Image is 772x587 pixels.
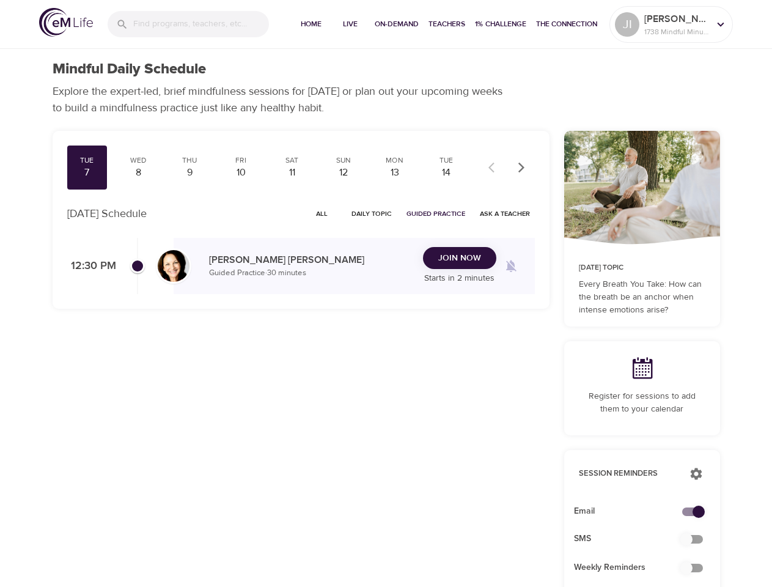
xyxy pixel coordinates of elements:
[158,250,189,282] img: Laurie_Weisman-min.jpg
[480,208,530,220] span: Ask a Teacher
[303,204,342,223] button: All
[423,272,496,285] p: Starts in 2 minutes
[579,262,705,273] p: [DATE] Topic
[174,155,205,166] div: Thu
[574,505,691,518] span: Email
[328,155,359,166] div: Sun
[375,18,419,31] span: On-Demand
[574,533,691,545] span: SMS
[579,468,677,480] p: Session Reminders
[53,83,511,116] p: Explore the expert-led, brief mindfulness sessions for [DATE] or plan out your upcoming weeks to ...
[72,166,103,180] div: 7
[579,390,705,416] p: Register for sessions to add them to your calendar
[574,561,691,574] span: Weekly Reminders
[72,155,103,166] div: Tue
[423,247,496,270] button: Join Now
[336,18,365,31] span: Live
[406,208,465,220] span: Guided Practice
[579,278,705,317] p: Every Breath You Take: How can the breath be an anchor when intense emotions arise?
[67,205,147,222] p: [DATE] Schedule
[431,166,461,180] div: 14
[615,12,639,37] div: JI
[328,166,359,180] div: 12
[307,208,337,220] span: All
[475,18,526,31] span: 1% Challenge
[226,166,256,180] div: 10
[475,204,535,223] button: Ask a Teacher
[123,155,153,166] div: Wed
[174,166,205,180] div: 9
[296,18,326,31] span: Home
[277,166,307,180] div: 11
[380,166,410,180] div: 13
[428,18,465,31] span: Teachers
[431,155,461,166] div: Tue
[53,61,206,78] h1: Mindful Daily Schedule
[39,8,93,37] img: logo
[536,18,597,31] span: The Connection
[209,253,413,267] p: [PERSON_NAME] [PERSON_NAME]
[351,208,392,220] span: Daily Topic
[67,258,116,275] p: 12:30 PM
[496,251,526,281] span: Remind me when a class goes live every Tuesday at 12:30 PM
[644,12,709,26] p: [PERSON_NAME]
[277,155,307,166] div: Sat
[402,204,470,223] button: Guided Practice
[123,166,153,180] div: 8
[380,155,410,166] div: Mon
[209,267,413,279] p: Guided Practice · 30 minutes
[644,26,709,37] p: 1738 Mindful Minutes
[347,204,397,223] button: Daily Topic
[133,11,269,37] input: Find programs, teachers, etc...
[438,251,481,266] span: Join Now
[226,155,256,166] div: Fri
